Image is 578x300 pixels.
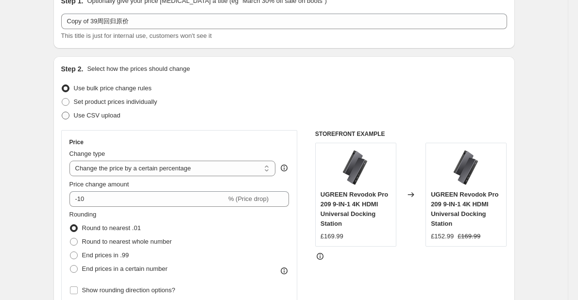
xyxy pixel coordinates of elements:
img: ugreen-9-in-1-4k-hdmi-fast-charge-universal-docking-station_80x.png [447,148,486,187]
span: Price change amount [69,181,129,188]
span: UGREEN Revodok Pro 209 9-IN-1 4K HDMI Universal Docking Station [321,191,388,227]
div: £169.99 [321,232,343,241]
span: Use CSV upload [74,112,120,119]
span: Round to nearest .01 [82,224,141,232]
span: Show rounding direction options? [82,286,175,294]
span: End prices in a certain number [82,265,168,272]
span: Round to nearest whole number [82,238,172,245]
h6: STOREFRONT EXAMPLE [315,130,507,138]
span: UGREEN Revodok Pro 209 9-IN-1 4K HDMI Universal Docking Station [431,191,498,227]
img: ugreen-9-in-1-4k-hdmi-fast-charge-universal-docking-station_80x.png [336,148,375,187]
div: £152.99 [431,232,454,241]
h2: Step 2. [61,64,84,74]
span: Use bulk price change rules [74,84,152,92]
input: -15 [69,191,226,207]
span: % (Price drop) [228,195,269,202]
span: Rounding [69,211,97,218]
span: Change type [69,150,105,157]
p: Select how the prices should change [87,64,190,74]
span: End prices in .99 [82,251,129,259]
strike: £169.99 [458,232,480,241]
h3: Price [69,138,84,146]
div: help [279,163,289,173]
span: Set product prices individually [74,98,157,105]
span: This title is just for internal use, customers won't see it [61,32,212,39]
input: 30% off holiday sale [61,14,507,29]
